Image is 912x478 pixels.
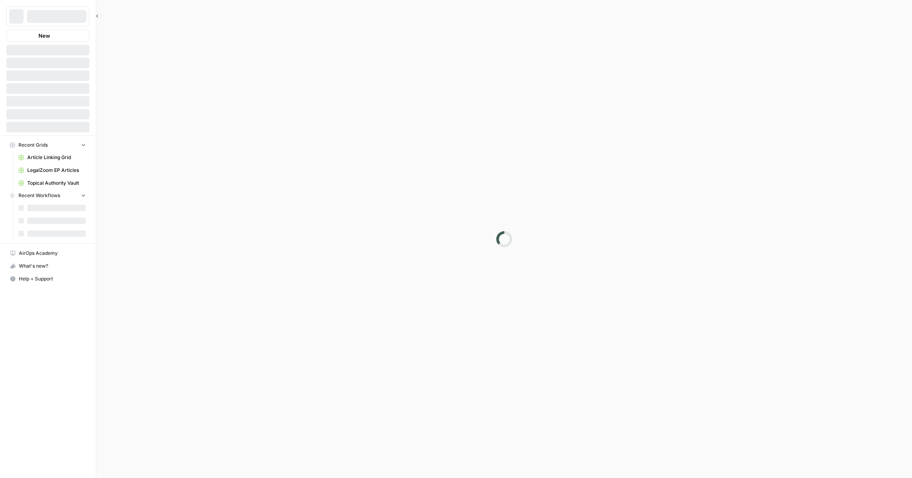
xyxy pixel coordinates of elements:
[19,250,86,257] span: AirOps Academy
[15,177,89,190] a: Topical Authority Vault
[6,260,89,272] button: What's new?
[6,247,89,260] a: AirOps Academy
[6,30,89,42] button: New
[18,141,48,149] span: Recent Grids
[6,272,89,285] button: Help + Support
[27,167,86,174] span: LegalZoom EP Articles
[38,32,50,40] span: New
[27,180,86,187] span: Topical Authority Vault
[15,151,89,164] a: Article Linking Grid
[27,154,86,161] span: Article Linking Grid
[18,192,60,199] span: Recent Workflows
[19,275,86,282] span: Help + Support
[6,139,89,151] button: Recent Grids
[15,164,89,177] a: LegalZoom EP Articles
[7,260,89,272] div: What's new?
[6,190,89,202] button: Recent Workflows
